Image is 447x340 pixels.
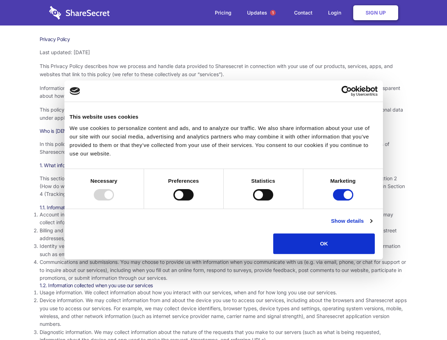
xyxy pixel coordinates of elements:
span: 1.1. Information you provide to us [40,204,111,210]
img: logo-wordmark-white-trans-d4663122ce5f474addd5e946df7df03e33cb6a1c49d2221995e7729f52c070b2.svg [49,6,110,19]
a: Show details [331,217,372,225]
span: Billing and payment information. In order to purchase a service, you may need to provide us with ... [40,227,397,241]
strong: Marketing [330,178,356,184]
span: Communications and submissions. You may choose to provide us with information when you communicat... [40,259,406,281]
iframe: Drift Widget Chat Controller [412,305,439,331]
button: OK [273,233,375,254]
h1: Privacy Policy [40,36,408,42]
div: This website uses cookies [70,113,378,121]
a: Sign Up [353,5,398,20]
span: In this policy, “Sharesecret,” “we,” “us,” and “our” refer to Sharesecret Inc., a U.S. company. S... [40,141,389,155]
div: We use cookies to personalize content and ads, and to analyze our traffic. We also share informat... [70,124,378,158]
a: Usercentrics Cookiebot - opens in a new window [316,86,378,96]
span: Identity verification information. Some services require you to verify your identity as part of c... [40,243,400,257]
strong: Necessary [91,178,118,184]
span: Device information. We may collect information from and about the device you use to access our se... [40,297,407,327]
span: Usage information. We collect information about how you interact with our services, when and for ... [40,289,337,295]
span: 1 [270,10,276,16]
span: This Privacy Policy describes how we process and handle data provided to Sharesecret in connectio... [40,63,393,77]
a: Login [321,2,352,24]
span: This section describes the various types of information we collect from and about you. To underst... [40,175,405,197]
a: Contact [287,2,320,24]
span: Account information. Our services generally require you to create an account before you can acces... [40,211,393,225]
strong: Statistics [251,178,275,184]
span: This policy uses the term “personal data” to refer to information that is related to an identifie... [40,107,403,120]
span: 1. What information do we collect about you? [40,162,137,168]
a: Pricing [208,2,239,24]
span: Information security and privacy are at the heart of what Sharesecret values and promotes as a co... [40,85,400,99]
img: logo [70,87,80,95]
strong: Preferences [168,178,199,184]
span: Who is [DEMOGRAPHIC_DATA]? [40,128,110,134]
span: 1.2. Information collected when you use our services [40,282,153,288]
p: Last updated: [DATE] [40,49,408,56]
